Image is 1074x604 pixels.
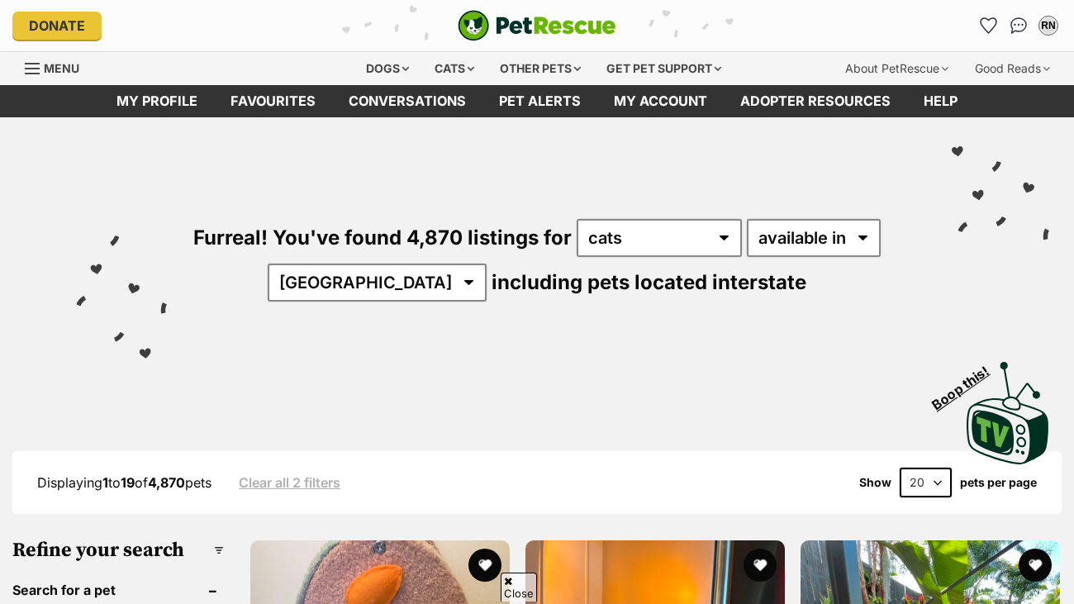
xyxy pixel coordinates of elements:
[929,353,1005,412] span: Boop this!
[25,52,91,82] a: Menu
[44,61,79,75] span: Menu
[1010,17,1028,34] img: chat-41dd97257d64d25036548639549fe6c8038ab92f7586957e7f3b1b290dea8141.svg
[148,474,185,491] strong: 4,870
[976,12,1002,39] a: Favourites
[121,474,135,491] strong: 19
[859,476,891,489] span: Show
[1035,12,1062,39] button: My account
[458,10,616,41] a: PetRescue
[967,362,1049,464] img: PetRescue TV logo
[100,85,214,117] a: My profile
[102,474,108,491] strong: 1
[214,85,332,117] a: Favourites
[907,85,974,117] a: Help
[12,583,224,597] header: Search for a pet
[37,474,211,491] span: Displaying to of pets
[597,85,724,117] a: My account
[501,573,537,602] span: Close
[595,52,733,85] div: Get pet support
[960,476,1037,489] label: pets per page
[1040,17,1057,34] div: RN
[967,347,1049,468] a: Boop this!
[834,52,960,85] div: About PetRescue
[12,12,102,40] a: Donate
[423,52,486,85] div: Cats
[744,549,777,582] button: favourite
[458,10,616,41] img: logo-cat-932fe2b9b8326f06289b0f2fb663e598f794de774fb13d1741a6617ecf9a85b4.svg
[963,52,1062,85] div: Good Reads
[332,85,482,117] a: conversations
[239,475,340,490] a: Clear all 2 filters
[12,539,224,562] h3: Refine your search
[1005,12,1032,39] a: Conversations
[354,52,421,85] div: Dogs
[1019,549,1052,582] button: favourite
[976,12,1062,39] ul: Account quick links
[488,52,592,85] div: Other pets
[492,270,806,294] span: including pets located interstate
[468,549,501,582] button: favourite
[482,85,597,117] a: Pet alerts
[724,85,907,117] a: Adopter resources
[193,226,572,250] span: Furreal! You've found 4,870 listings for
